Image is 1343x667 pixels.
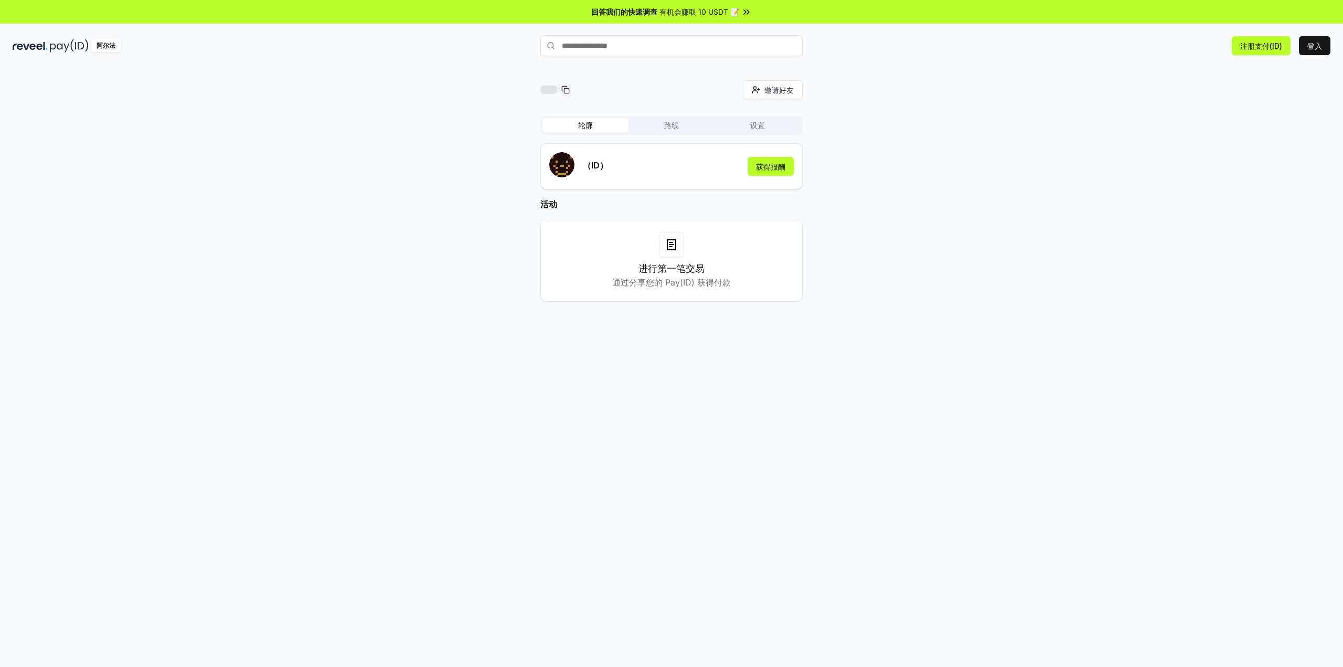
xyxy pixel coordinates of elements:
button: 注册支付(ID) [1232,36,1291,55]
font: 阿尔法 [97,41,115,49]
font: （ID） [583,160,608,171]
font: 路线 [664,121,679,130]
button: 登入 [1299,36,1330,55]
font: 注册支付(ID) [1240,41,1282,50]
font: 邀请好友 [764,86,794,94]
img: 揭示黑暗 [13,39,48,52]
font: 进行第一笔交易 [638,263,705,274]
font: 回答我们的快速调查 [591,7,657,16]
button: 获得报酬 [748,157,794,176]
font: 有机会赚取 10 USDT 📝 [659,7,739,16]
font: 获得报酬 [756,162,785,171]
font: 通过分享您的 Pay(ID) 获得付款 [612,277,731,288]
img: 付款编号 [50,39,89,52]
font: 活动 [540,199,557,209]
font: 轮廓 [578,121,593,130]
font: 登入 [1307,41,1322,50]
font: 设置 [750,121,765,130]
button: 邀请好友 [743,80,803,99]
